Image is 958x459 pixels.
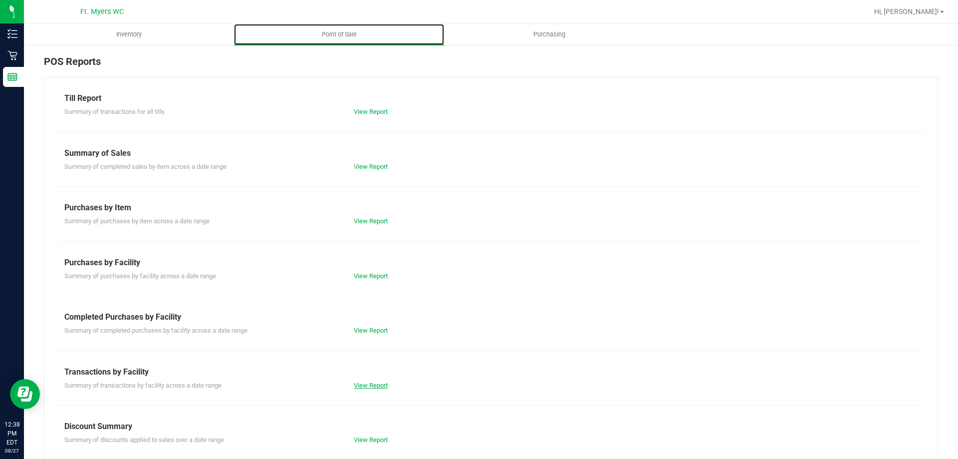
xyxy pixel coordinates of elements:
[7,72,17,82] inline-svg: Reports
[520,30,579,39] span: Purchasing
[64,202,918,214] div: Purchases by Item
[354,327,388,334] a: View Report
[64,217,210,225] span: Summary of purchases by item across a date range
[354,217,388,225] a: View Report
[354,382,388,389] a: View Report
[64,366,918,378] div: Transactions by Facility
[64,421,918,433] div: Discount Summary
[44,54,938,77] div: POS Reports
[234,24,444,45] a: Point of Sale
[308,30,370,39] span: Point of Sale
[4,420,19,447] p: 12:38 PM EDT
[7,29,17,39] inline-svg: Inventory
[64,382,222,389] span: Summary of transactions by facility across a date range
[64,108,165,115] span: Summary of transactions for all tills
[80,7,124,16] span: Ft. Myers WC
[64,272,216,280] span: Summary of purchases by facility across a date range
[24,24,234,45] a: Inventory
[444,24,654,45] a: Purchasing
[354,436,388,444] a: View Report
[4,447,19,455] p: 08/27
[10,379,40,409] iframe: Resource center
[354,163,388,170] a: View Report
[64,327,247,334] span: Summary of completed purchases by facility across a date range
[103,30,155,39] span: Inventory
[64,436,224,444] span: Summary of discounts applied to sales over a date range
[354,108,388,115] a: View Report
[64,147,918,159] div: Summary of Sales
[874,7,939,15] span: Hi, [PERSON_NAME]!
[64,163,227,170] span: Summary of completed sales by item across a date range
[354,272,388,280] a: View Report
[64,92,918,104] div: Till Report
[64,311,918,323] div: Completed Purchases by Facility
[64,257,918,269] div: Purchases by Facility
[7,50,17,60] inline-svg: Retail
